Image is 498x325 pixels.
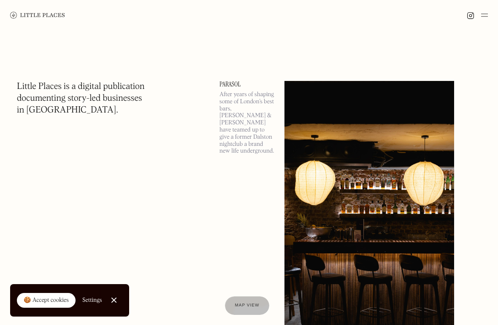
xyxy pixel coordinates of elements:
[219,81,274,88] a: Parasol
[82,291,102,310] a: Settings
[114,300,114,301] div: Close Cookie Popup
[17,293,76,308] a: 🍪 Accept cookies
[82,297,102,303] div: Settings
[235,303,260,308] span: Map view
[106,292,122,309] a: Close Cookie Popup
[225,296,270,315] a: Map view
[17,81,145,116] h1: Little Places is a digital publication documenting story-led businesses in [GEOGRAPHIC_DATA].
[24,296,69,305] div: 🍪 Accept cookies
[219,91,274,155] p: After years of shaping some of London’s best bars, [PERSON_NAME] & [PERSON_NAME] have teamed up t...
